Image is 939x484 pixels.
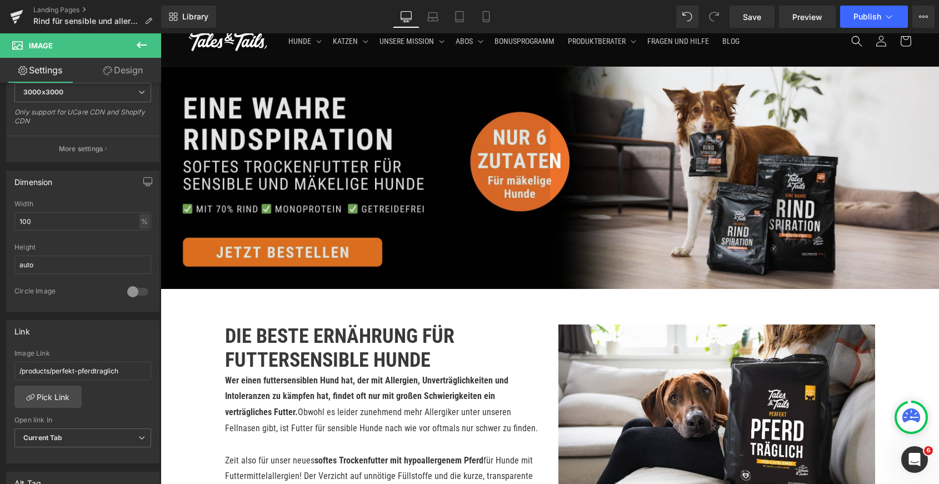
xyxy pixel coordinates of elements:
[33,17,140,26] span: Rind für sensible und allergische Hunde
[779,6,836,28] a: Preview
[154,422,323,432] strong: softes Trockenfutter mit hypoallergenem Pferd
[14,362,151,380] input: https://your-shop.myshopify.com
[14,243,151,251] div: Height
[14,350,151,357] div: Image Link
[14,256,151,274] input: auto
[924,446,933,455] span: 6
[14,386,82,408] a: Pick Link
[473,6,500,28] a: Mobile
[64,420,381,483] p: Zeit also für unser neues für Hunde mit Futtermittelallergien! Der Verzicht auf unnötige Füllstof...
[33,6,161,14] a: Landing Pages
[83,58,163,83] a: Design
[743,11,761,23] span: Save
[64,291,294,338] strong: Die beste Ernährung für futtersensible Hunde
[295,3,312,13] span: ABOS
[14,212,151,231] input: auto
[128,3,151,13] span: HUNDE
[23,88,63,96] b: 3000x3000
[912,6,935,28] button: More
[419,6,446,28] a: Laptop
[59,144,103,154] p: More settings
[64,342,348,385] strong: Wer einen futtersensiblen Hund hat, der mit Allergien, Unverträglichkeiten und Intoleranzen zu kä...
[172,3,197,13] span: KATZEN
[182,12,208,22] span: Library
[562,3,579,13] span: BLOG
[840,6,908,28] button: Publish
[7,136,159,162] button: More settings
[23,433,63,442] b: Current Tab
[64,340,381,403] p: Obwohl es leider zunehmend mehr Allergiker unter unseren Fellnasen gibt, ist Futter für sensible ...
[703,6,725,28] button: Redo
[393,6,419,28] a: Desktop
[676,6,698,28] button: Undo
[901,446,928,473] iframe: Intercom live chat
[792,11,822,23] span: Preview
[487,3,548,13] span: FRAGEN UND HILFE
[334,3,394,13] span: BONUSPROGRAMM
[446,6,473,28] a: Tablet
[139,214,149,229] div: %
[219,3,273,13] span: UNSERE MISSION
[29,41,53,50] span: Image
[14,200,151,208] div: Width
[14,287,116,298] div: Circle Image
[407,3,465,13] span: PRODUKTBERATER
[14,108,151,133] div: Only support for UCare CDN and Shopify CDN
[14,416,151,424] div: Open link In
[161,6,216,28] a: New Library
[14,171,53,187] div: Dimension
[853,12,881,21] span: Publish
[14,321,30,336] div: Link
